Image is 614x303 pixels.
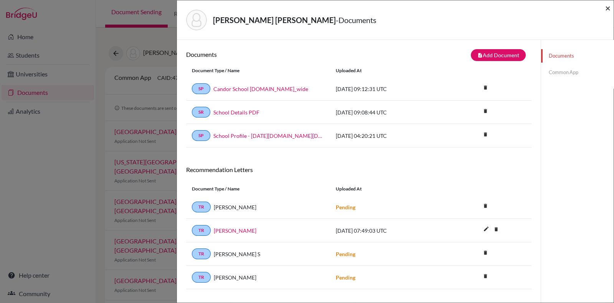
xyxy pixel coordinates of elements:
[330,67,445,74] div: Uploaded at
[192,130,210,141] a: SP
[214,250,260,258] span: [PERSON_NAME] S
[480,272,491,282] a: delete
[186,67,330,74] div: Document Type / Name
[186,185,330,192] div: Document Type / Name
[330,85,445,93] div: [DATE] 09:12:31 UTC
[213,132,324,140] a: School Profile - [DATE][DOMAIN_NAME][DATE]_wide
[336,251,355,257] strong: Pending
[213,85,308,93] a: Candor School [DOMAIN_NAME]_wide
[192,83,210,94] a: SP
[471,49,526,61] button: note_addAdd Document
[480,106,491,117] a: delete
[330,108,445,116] div: [DATE] 09:08:44 UTC
[477,53,483,58] i: note_add
[480,83,491,93] a: delete
[213,15,336,25] strong: [PERSON_NAME] [PERSON_NAME]
[480,130,491,140] a: delete
[480,248,491,258] a: delete
[214,227,256,235] a: [PERSON_NAME]
[480,247,491,258] i: delete
[605,2,611,13] span: ×
[336,274,355,281] strong: Pending
[213,108,259,116] a: School Details PDF
[214,273,256,281] span: [PERSON_NAME]
[480,223,492,235] i: edit
[186,166,531,173] h6: Recommendation Letters
[192,107,210,118] a: SR
[605,3,611,13] button: Close
[490,224,502,235] i: delete
[336,227,387,234] span: [DATE] 07:49:03 UTC
[480,200,491,212] i: delete
[330,185,445,192] div: Uploaded at
[192,225,211,236] a: TR
[480,270,491,282] i: delete
[186,51,359,58] h6: Documents
[336,204,355,210] strong: Pending
[490,225,502,235] a: delete
[480,105,491,117] i: delete
[480,224,493,235] button: edit
[541,66,614,79] a: Common App
[214,203,256,211] span: [PERSON_NAME]
[480,82,491,93] i: delete
[541,49,614,63] a: Documents
[192,248,211,259] a: TR
[330,132,445,140] div: [DATE] 04:20:21 UTC
[480,129,491,140] i: delete
[336,15,376,25] span: - Documents
[480,201,491,212] a: delete
[192,202,211,212] a: TR
[192,272,211,283] a: TR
